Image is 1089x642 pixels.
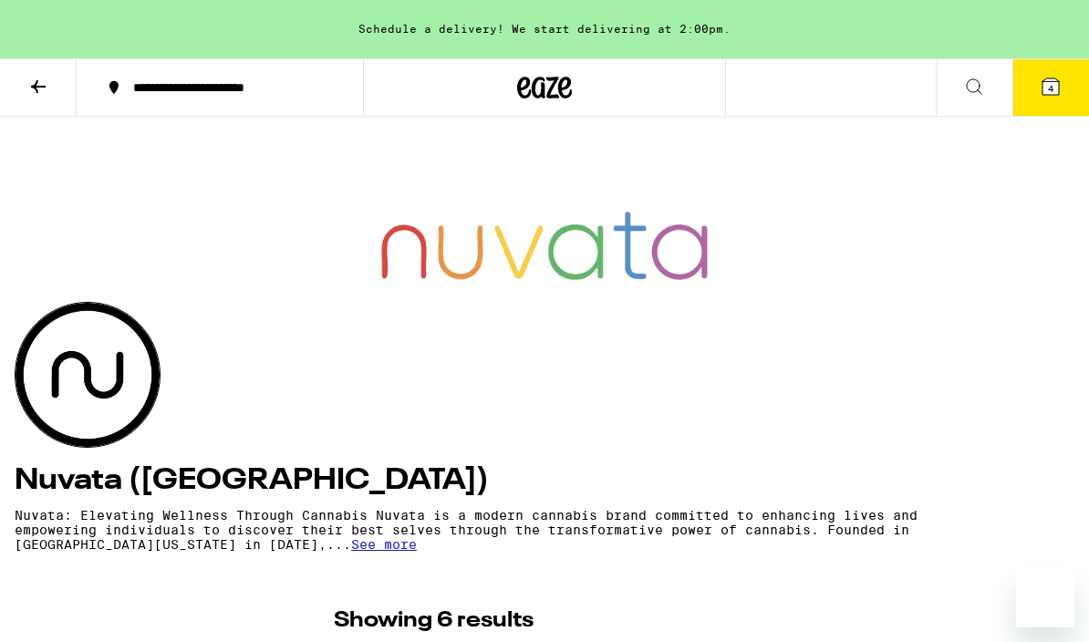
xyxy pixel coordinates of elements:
[351,537,417,552] span: See more
[1012,59,1089,116] button: 4
[16,303,160,447] img: Nuvata (CA) logo
[334,606,534,637] p: Showing 6 results
[1016,569,1074,627] iframe: Button to launch messaging window
[1048,83,1053,94] span: 4
[15,508,919,552] p: Nuvata: Elevating Wellness Through Cannabis Nuvata is a modern cannabis brand committed to enhanc...
[15,466,1074,495] h4: Nuvata ([GEOGRAPHIC_DATA])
